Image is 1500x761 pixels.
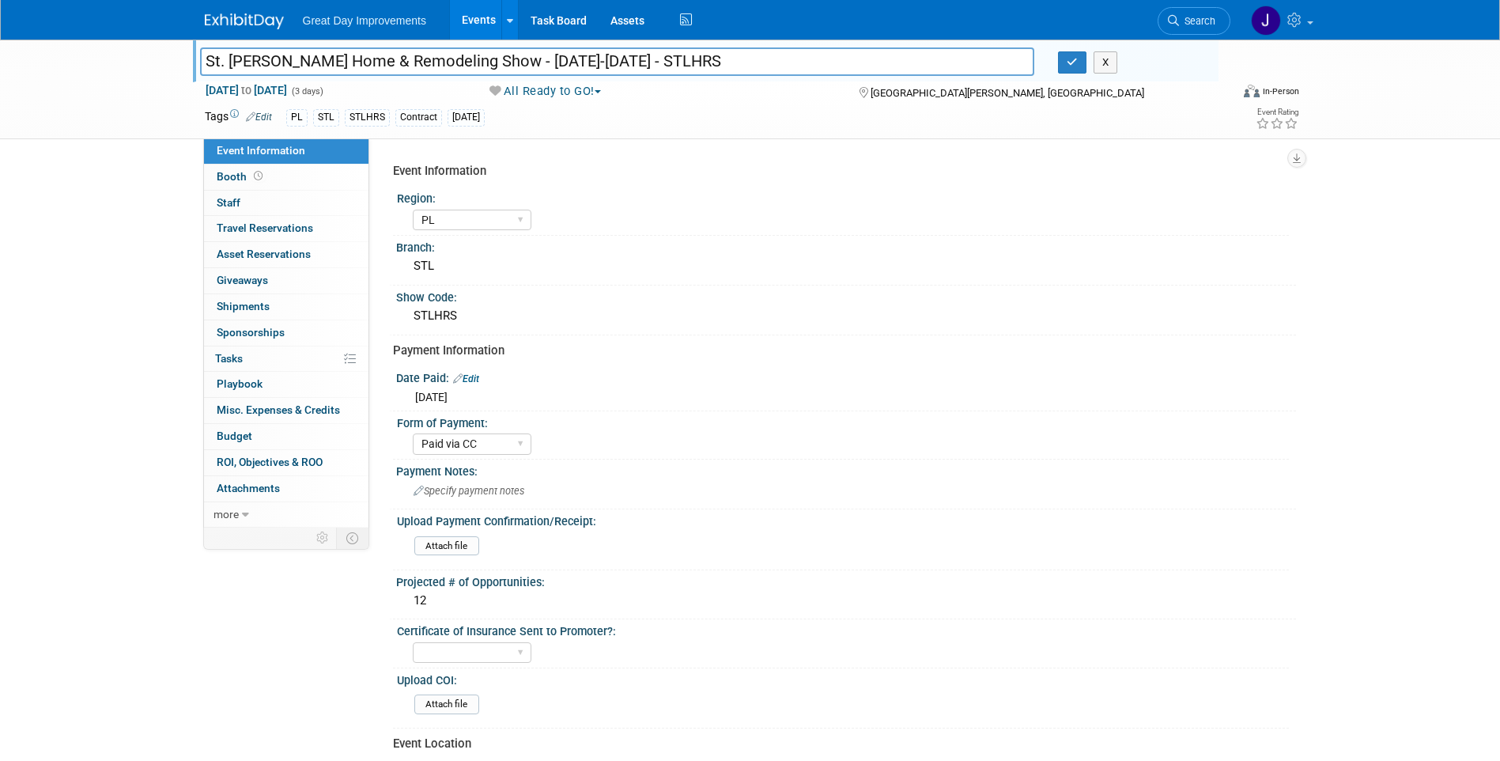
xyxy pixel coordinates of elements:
[336,528,368,548] td: Toggle Event Tabs
[396,460,1296,479] div: Payment Notes:
[205,13,284,29] img: ExhibitDay
[408,254,1284,278] div: STL
[393,736,1284,752] div: Event Location
[408,304,1284,328] div: STLHRS
[205,108,272,127] td: Tags
[1094,51,1118,74] button: X
[217,196,240,209] span: Staff
[1137,82,1300,106] div: Event Format
[217,300,270,312] span: Shipments
[397,668,1289,688] div: Upload COI:
[204,502,368,528] a: more
[217,403,340,416] span: Misc. Expenses & Credits
[239,84,254,97] span: to
[217,144,305,157] span: Event Information
[303,14,426,27] span: Great Day Improvements
[448,109,485,126] div: [DATE]
[453,373,479,384] a: Edit
[1262,85,1299,97] div: In-Person
[217,248,311,260] span: Asset Reservations
[309,528,337,548] td: Personalize Event Tab Strip
[204,372,368,397] a: Playbook
[204,346,368,372] a: Tasks
[217,170,266,183] span: Booth
[397,187,1289,206] div: Region:
[393,163,1284,180] div: Event Information
[251,170,266,182] span: Booth not reserved yet
[217,326,285,339] span: Sponsorships
[204,138,368,164] a: Event Information
[395,109,442,126] div: Contract
[393,343,1284,359] div: Payment Information
[396,286,1296,305] div: Show Code:
[204,268,368,293] a: Giveaways
[397,619,1289,639] div: Certificate of Insurance Sent to Promoter?:
[217,274,268,286] span: Giveaways
[396,366,1296,387] div: Date Paid:
[286,109,308,126] div: PL
[215,352,243,365] span: Tasks
[217,456,323,468] span: ROI, Objectives & ROO
[204,165,368,190] a: Booth
[204,216,368,241] a: Travel Reservations
[484,83,607,100] button: All Ready to GO!
[415,391,448,403] span: [DATE]
[871,87,1144,99] span: [GEOGRAPHIC_DATA][PERSON_NAME], [GEOGRAPHIC_DATA]
[397,411,1289,431] div: Form of Payment:
[217,482,280,494] span: Attachments
[408,589,1284,613] div: 12
[204,242,368,267] a: Asset Reservations
[246,112,272,123] a: Edit
[204,191,368,216] a: Staff
[414,485,524,497] span: Specify payment notes
[217,377,263,390] span: Playbook
[204,424,368,449] a: Budget
[397,509,1289,529] div: Upload Payment Confirmation/Receipt:
[213,508,239,521] span: more
[1251,6,1281,36] img: Jennifer Hockstra
[1256,108,1298,116] div: Event Rating
[217,430,252,442] span: Budget
[205,83,288,97] span: [DATE] [DATE]
[204,320,368,346] a: Sponsorships
[396,570,1296,590] div: Projected # of Opportunities:
[204,450,368,475] a: ROI, Objectives & ROO
[313,109,339,126] div: STL
[290,86,323,97] span: (3 days)
[204,294,368,320] a: Shipments
[1179,15,1215,27] span: Search
[204,476,368,502] a: Attachments
[396,236,1296,256] div: Branch:
[1244,85,1260,97] img: Format-Inperson.png
[1158,7,1230,35] a: Search
[217,221,313,234] span: Travel Reservations
[345,109,390,126] div: STLHRS
[204,398,368,423] a: Misc. Expenses & Credits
